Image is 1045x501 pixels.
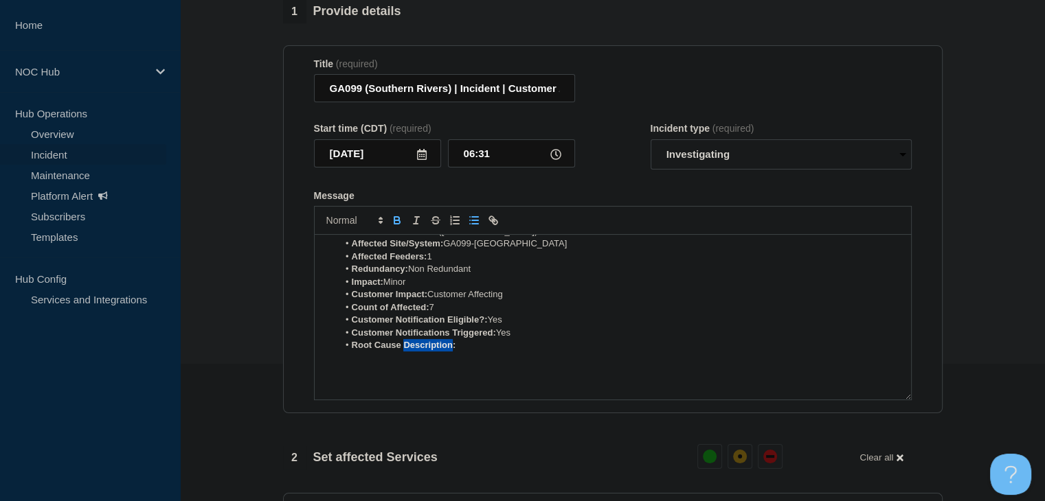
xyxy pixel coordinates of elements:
[484,212,503,229] button: Toggle link
[352,314,488,325] strong: Customer Notification Eligible?:
[448,139,575,167] input: HH:MM
[283,446,306,469] span: 2
[283,446,438,469] div: Set affected Services
[426,212,445,229] button: Toggle strikethrough text
[338,237,901,250] li: GA099-[GEOGRAPHIC_DATA]
[15,66,147,78] p: NOC Hub
[314,123,575,134] div: Start time (CDT)
[352,226,409,236] strong: Service Area:
[352,289,428,299] strong: Customer Impact:
[338,301,901,314] li: 7
[712,123,754,134] span: (required)
[352,264,408,274] strong: Redundancy:
[763,450,777,463] div: down
[390,123,431,134] span: (required)
[703,450,717,463] div: up
[315,235,911,399] div: Message
[352,302,429,312] strong: Count of Affected:
[338,327,901,339] li: Yes
[851,444,911,471] button: Clear all
[336,58,378,69] span: (required)
[338,314,901,326] li: Yes
[990,454,1031,495] iframe: Help Scout Beacon - Open
[338,263,901,275] li: Non Redundant
[338,276,901,288] li: Minor
[387,212,407,229] button: Toggle bold text
[320,212,387,229] span: Font size
[314,190,912,201] div: Message
[314,139,441,167] input: YYYY-MM-DD
[314,58,575,69] div: Title
[407,212,426,229] button: Toggle italic text
[728,444,752,469] button: affected
[352,340,456,350] strong: Root Cause Description:
[338,288,901,301] li: Customer Affecting
[445,212,464,229] button: Toggle ordered list
[314,74,575,102] input: Title
[352,327,496,338] strong: Customer Notifications Triggered:
[352,277,383,287] strong: Impact:
[651,123,912,134] div: Incident type
[464,212,484,229] button: Toggle bulleted list
[352,251,427,261] strong: Affected Feeders:
[651,139,912,170] select: Incident type
[697,444,722,469] button: up
[733,450,747,463] div: affected
[338,250,901,263] li: 1
[352,238,444,248] strong: Affected Site/System:
[758,444,783,469] button: down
